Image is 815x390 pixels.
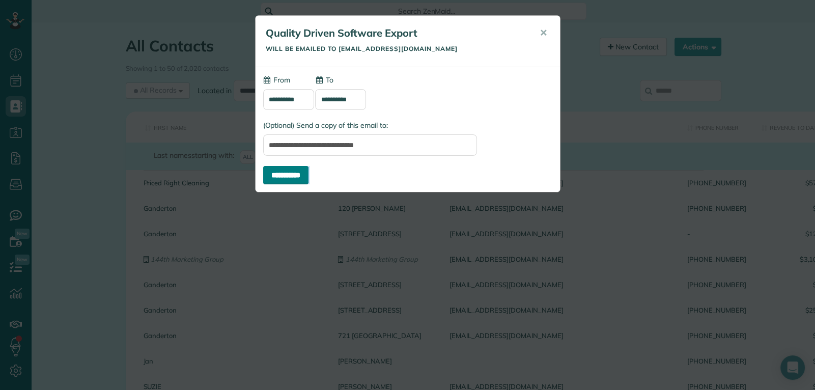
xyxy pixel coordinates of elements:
h5: Will be emailed to [EMAIL_ADDRESS][DOMAIN_NAME] [266,45,525,52]
label: (Optional) Send a copy of this email to: [263,120,552,130]
label: To [315,75,333,85]
label: From [263,75,290,85]
h5: Quality Driven Software Export [266,26,525,40]
span: ✕ [540,27,547,39]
